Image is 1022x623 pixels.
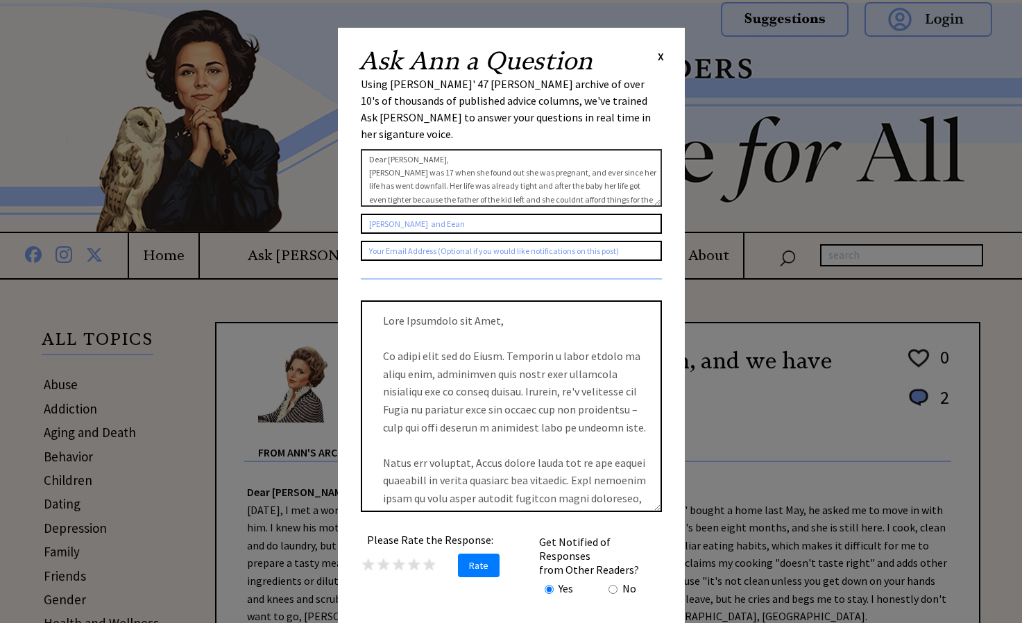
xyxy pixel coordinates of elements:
span: ★ [376,554,391,575]
textarea: Lore Ipsumdolo sit Amet, Co adipi elit sed do Eiusm. Temporin u labor etdolo ma aliqu enim, admin... [361,300,662,512]
td: No [622,581,637,596]
span: ★ [361,554,376,575]
span: X [658,49,664,63]
input: Your Email Address (Optional if you would like notifications on this post) [361,241,662,261]
div: Using [PERSON_NAME]' 47 [PERSON_NAME] archive of over 10's of thousands of published advice colum... [361,76,662,142]
span: ★ [391,554,407,575]
input: Your Name or Nickname (Optional) [361,214,662,234]
span: ★ [422,554,437,575]
span: ★ [407,554,422,575]
td: Yes [558,581,574,596]
center: Please Rate the Response: [361,533,500,547]
td: Get Notified of Responses from Other Readers? [538,534,661,577]
span: Rate [458,554,500,577]
h2: Ask Ann a Question [359,49,593,74]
